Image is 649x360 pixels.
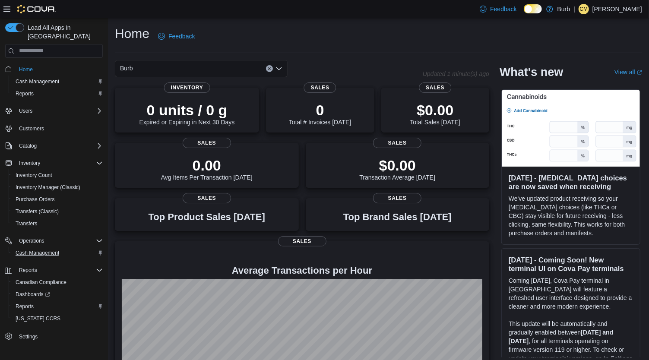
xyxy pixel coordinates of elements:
button: Reports [9,300,106,313]
div: Expired or Expiring in Next 30 Days [139,101,235,126]
button: Canadian Compliance [9,276,106,288]
button: Cash Management [9,247,106,259]
span: Users [19,107,32,114]
span: [US_STATE] CCRS [16,315,60,322]
button: Operations [2,235,106,247]
span: Feedback [168,32,195,41]
button: [US_STATE] CCRS [9,313,106,325]
a: Transfers (Classic) [12,206,62,217]
a: Transfers [12,218,41,229]
a: Canadian Compliance [12,277,70,287]
p: 0 [289,101,351,119]
input: Dark Mode [524,4,542,13]
span: Canadian Compliance [16,279,66,286]
button: Reports [16,265,41,275]
span: Inventory Count [16,172,52,179]
button: Inventory [2,157,106,169]
span: Sales [373,193,421,203]
span: Inventory Manager (Classic) [12,182,103,193]
p: | [573,4,575,14]
button: Open list of options [275,65,282,72]
button: Home [2,63,106,76]
span: Inventory [16,158,103,168]
img: Cova [17,5,56,13]
p: 0.00 [161,157,253,174]
span: Customers [16,123,103,134]
a: Purchase Orders [12,194,58,205]
span: Operations [19,237,44,244]
h3: [DATE] - [MEDICAL_DATA] choices are now saved when receiving [509,174,633,191]
a: Dashboards [9,288,106,300]
span: Inventory Count [12,170,103,180]
span: Dashboards [12,289,103,300]
a: Reports [12,301,37,312]
span: Home [19,66,33,73]
div: Cristian Malara [579,4,589,14]
span: Dashboards [16,291,50,298]
span: Washington CCRS [12,313,103,324]
p: 0 units / 0 g [139,101,235,119]
span: Catalog [19,142,37,149]
button: Users [16,106,36,116]
button: Reports [9,88,106,100]
button: Cash Management [9,76,106,88]
p: $0.00 [410,101,460,119]
a: View allExternal link [614,69,642,76]
h3: Top Product Sales [DATE] [149,212,265,222]
h3: Top Brand Sales [DATE] [343,212,452,222]
button: Catalog [16,141,40,151]
span: Reports [12,88,103,99]
button: Inventory [16,158,44,168]
span: Sales [304,82,336,93]
div: Total Sales [DATE] [410,101,460,126]
button: Clear input [266,65,273,72]
span: Burb [120,63,133,73]
p: We've updated product receiving so your [MEDICAL_DATA] choices (like THCa or CBG) stay visible fo... [509,194,633,237]
p: Updated 1 minute(s) ago [423,70,489,77]
span: Reports [16,265,103,275]
a: Customers [16,123,47,134]
button: Transfers [9,218,106,230]
span: Customers [19,125,44,132]
p: [PERSON_NAME] [592,4,642,14]
button: Inventory Manager (Classic) [9,181,106,193]
span: Catalog [16,141,103,151]
span: Purchase Orders [16,196,55,203]
button: Transfers (Classic) [9,205,106,218]
h3: [DATE] - Coming Soon! New terminal UI on Cova Pay terminals [509,256,633,273]
h4: Average Transactions per Hour [122,265,482,276]
button: Operations [16,236,48,246]
span: Transfers [12,218,103,229]
span: Reports [16,90,34,97]
a: Cash Management [12,248,63,258]
span: Settings [16,331,103,341]
a: Inventory Manager (Classic) [12,182,84,193]
span: Canadian Compliance [12,277,103,287]
a: Reports [12,88,37,99]
span: Reports [12,301,103,312]
span: Cash Management [12,248,103,258]
a: Dashboards [12,289,54,300]
span: Users [16,106,103,116]
span: Purchase Orders [12,194,103,205]
button: Reports [2,264,106,276]
span: Load All Apps in [GEOGRAPHIC_DATA] [24,23,103,41]
span: Settings [19,333,38,340]
span: Inventory [19,160,40,167]
a: Cash Management [12,76,63,87]
button: Catalog [2,140,106,152]
span: Transfers [16,220,37,227]
a: [US_STATE] CCRS [12,313,64,324]
span: Sales [373,138,421,148]
span: CM [580,4,588,14]
span: Transfers (Classic) [16,208,59,215]
div: Transaction Average [DATE] [359,157,435,181]
button: Settings [2,330,106,342]
span: Sales [183,193,231,203]
a: Feedback [476,0,520,18]
button: Customers [2,122,106,135]
button: Inventory Count [9,169,106,181]
a: Feedback [155,28,198,45]
span: Cash Management [16,78,59,85]
span: Home [16,64,103,75]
